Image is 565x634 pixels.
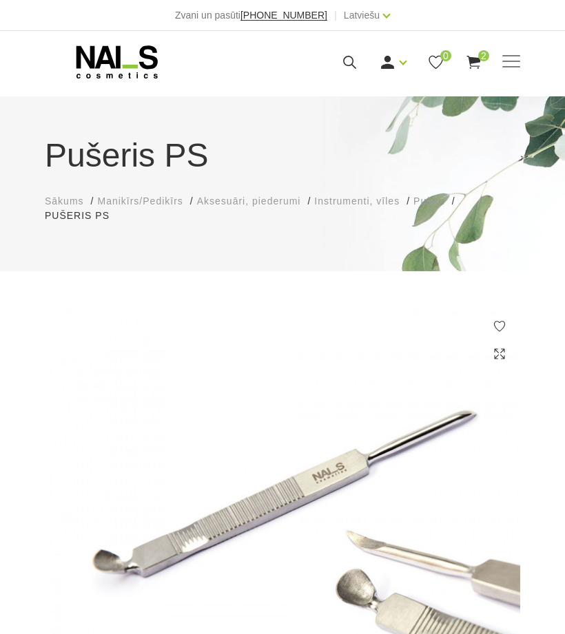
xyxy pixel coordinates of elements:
[478,50,489,61] span: 2
[344,7,380,23] a: Latviešu
[240,10,327,21] a: [PHONE_NUMBER]
[334,7,337,23] span: |
[413,194,445,209] a: Pušeri
[413,196,445,207] span: Pušeri
[314,194,400,209] a: Instrumenti, vīles
[314,196,400,207] span: Instrumenti, vīles
[45,131,520,180] h1: Pušeris PS
[197,196,301,207] span: Aksesuāri, piederumi
[197,194,301,209] a: Aksesuāri, piederumi
[427,54,444,71] a: 0
[175,7,327,23] div: Zvani un pasūti
[45,194,84,209] a: Sākums
[440,50,451,61] span: 0
[45,196,84,207] span: Sākums
[97,194,183,209] a: Manikīrs/Pedikīrs
[45,209,123,223] li: Pušeris PS
[97,196,183,207] span: Manikīrs/Pedikīrs
[465,54,482,71] a: 2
